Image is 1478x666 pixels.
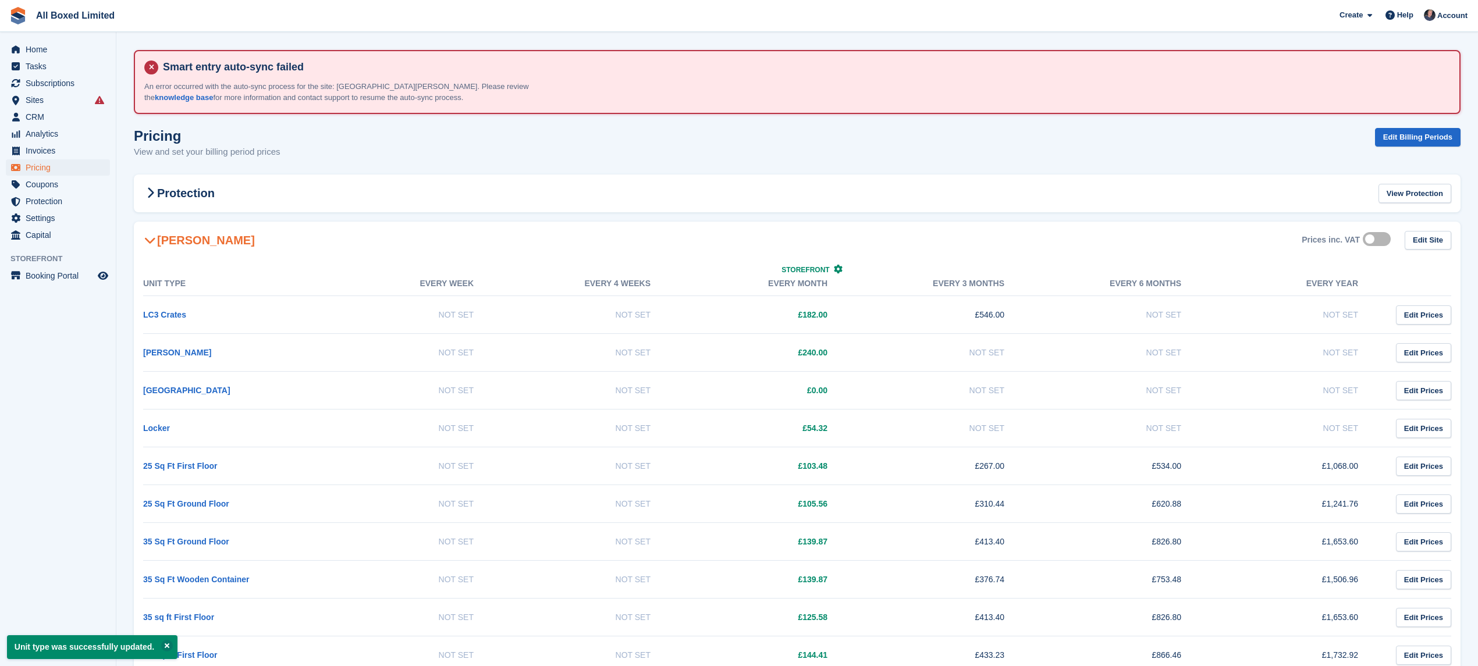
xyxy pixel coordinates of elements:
span: Sites [26,92,95,108]
td: Not Set [851,409,1028,447]
img: Dan Goss [1424,9,1436,21]
a: menu [6,58,110,74]
p: View and set your billing period prices [134,145,280,159]
a: 35 Sq Ft Wooden Container [143,575,250,584]
td: £534.00 [1028,447,1205,485]
h4: Smart entry auto-sync failed [158,60,1450,74]
span: Account [1437,10,1468,22]
a: Edit Billing Periods [1375,128,1461,147]
span: CRM [26,109,95,125]
td: Not Set [1028,409,1205,447]
span: Analytics [26,126,95,142]
td: Not Set [497,523,674,561]
td: Not Set [497,296,674,334]
td: Not Set [497,485,674,523]
span: Storefront [781,266,829,274]
th: Every 3 months [851,272,1028,296]
td: Not Set [1028,334,1205,372]
td: Not Set [320,296,497,334]
a: menu [6,176,110,193]
td: Not Set [320,485,497,523]
td: Not Set [1028,372,1205,409]
span: Home [26,41,95,58]
td: Not Set [1205,409,1381,447]
span: Booking Portal [26,268,95,284]
a: Edit Prices [1396,305,1451,325]
td: Not Set [497,409,674,447]
span: Storefront [10,253,116,265]
a: Edit Prices [1396,494,1451,514]
span: Settings [26,210,95,226]
span: Protection [26,193,95,209]
h1: Pricing [134,128,280,144]
td: Not Set [851,334,1028,372]
td: Not Set [497,599,674,636]
img: stora-icon-8386f47178a22dfd0bd8f6a31ec36ba5ce8667c1dd55bd0f319d3a0aa187defe.svg [9,7,27,24]
a: Edit Prices [1396,570,1451,589]
a: menu [6,41,110,58]
h2: [PERSON_NAME] [143,233,255,247]
td: £105.56 [674,485,851,523]
span: Coupons [26,176,95,193]
td: Not Set [851,372,1028,409]
a: [GEOGRAPHIC_DATA] [143,386,230,395]
span: Help [1397,9,1413,21]
p: Unit type was successfully updated. [7,635,177,659]
td: Not Set [1028,296,1205,334]
i: Smart entry sync failures have occurred [95,95,104,105]
span: Create [1340,9,1363,21]
span: Capital [26,227,95,243]
th: Unit Type [143,272,320,296]
a: View Protection [1378,184,1451,203]
a: 25 Sq Ft Ground Floor [143,499,229,508]
td: Not Set [320,523,497,561]
td: Not Set [320,372,497,409]
td: £413.40 [851,523,1028,561]
th: Every week [320,272,497,296]
td: £826.80 [1028,523,1205,561]
p: An error occurred with the auto-sync process for the site: [GEOGRAPHIC_DATA][PERSON_NAME]. Please... [144,81,552,104]
th: Every month [674,272,851,296]
td: £267.00 [851,447,1028,485]
span: Tasks [26,58,95,74]
td: Not Set [320,409,497,447]
td: Not Set [1205,296,1381,334]
a: Storefront [781,266,843,274]
td: Not Set [320,334,497,372]
td: Not Set [497,561,674,599]
td: Not Set [497,334,674,372]
a: menu [6,109,110,125]
td: £1,506.96 [1205,561,1381,599]
a: menu [6,159,110,176]
th: Every 6 months [1028,272,1205,296]
td: £139.87 [674,523,851,561]
td: £54.32 [674,409,851,447]
span: Pricing [26,159,95,176]
a: 35 sq ft First Floor [143,612,214,622]
td: £1,653.60 [1205,523,1381,561]
a: Preview store [96,269,110,283]
a: menu [6,227,110,243]
td: £139.87 [674,561,851,599]
h2: Protection [143,186,215,200]
span: Invoices [26,143,95,159]
a: Edit Site [1405,231,1451,250]
a: 35 Sq Ft Ground Floor [143,537,229,546]
td: £753.48 [1028,561,1205,599]
a: 25 Sq Ft First Floor [143,461,218,471]
td: Not Set [497,447,674,485]
a: Edit Prices [1396,343,1451,362]
td: £546.00 [851,296,1028,334]
td: £310.44 [851,485,1028,523]
a: menu [6,126,110,142]
td: £240.00 [674,334,851,372]
a: menu [6,75,110,91]
a: Edit Prices [1396,457,1451,476]
td: Not Set [320,561,497,599]
a: Edit Prices [1396,532,1451,551]
td: Not Set [1205,334,1381,372]
a: LC3 Crates [143,310,186,319]
td: £103.48 [674,447,851,485]
a: [PERSON_NAME] [143,348,211,357]
a: Edit Prices [1396,381,1451,400]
